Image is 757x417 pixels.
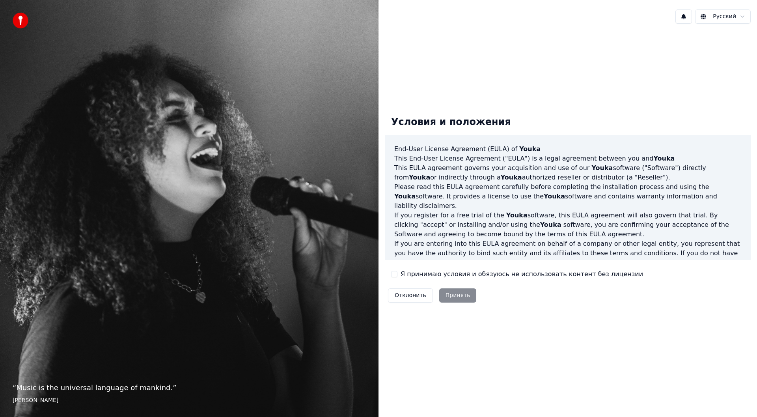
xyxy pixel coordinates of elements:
[394,211,741,239] p: If you register for a free trial of the software, this EULA agreement will also govern that trial...
[394,182,741,211] p: Please read this EULA agreement carefully before completing the installation process and using th...
[401,269,643,279] label: Я принимаю условия и обязуюсь не использовать контент без лицензии
[544,193,565,200] span: Youka
[394,154,741,163] p: This End-User License Agreement ("EULA") is a legal agreement between you and
[591,164,613,172] span: Youka
[501,174,522,181] span: Youka
[13,13,28,28] img: youka
[653,155,675,162] span: Youka
[540,221,561,228] span: Youka
[519,145,541,153] span: Youka
[394,239,741,277] p: If you are entering into this EULA agreement on behalf of a company or other legal entity, you re...
[385,110,517,135] div: Условия и положения
[13,396,366,404] footer: [PERSON_NAME]
[13,382,366,393] p: “ Music is the universal language of mankind. ”
[394,163,741,182] p: This EULA agreement governs your acquisition and use of our software ("Software") directly from o...
[388,288,433,303] button: Отклонить
[394,144,741,154] h3: End-User License Agreement (EULA) of
[394,193,416,200] span: Youka
[506,211,528,219] span: Youka
[409,174,430,181] span: Youka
